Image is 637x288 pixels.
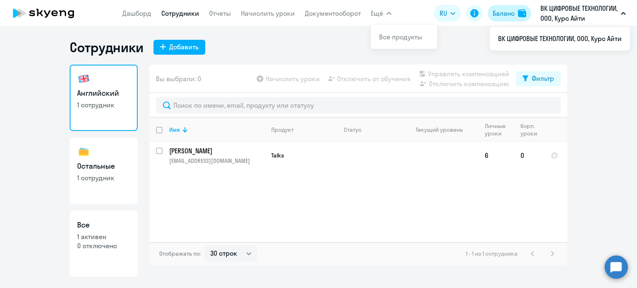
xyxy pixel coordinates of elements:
img: balance [518,9,526,17]
button: ВК ЦИФРОВЫЕ ТЕХНОЛОГИИ, ООО, Курс Айти [536,3,630,23]
h3: Все [77,220,130,230]
a: Все1 активен0 отключено [70,211,138,277]
button: Добавить [153,40,205,55]
span: RU [440,8,447,18]
a: Сотрудники [161,9,199,17]
div: Личные уроки [485,122,513,137]
div: Личные уроки [485,122,508,137]
ul: Ещё [490,27,630,51]
span: Вы выбрали: 0 [156,74,201,84]
span: Ещё [371,8,383,18]
div: Статус [344,126,362,133]
h3: Английский [77,88,130,99]
span: Отображать по: [159,250,201,257]
img: english [77,72,90,85]
a: [PERSON_NAME] [169,146,264,155]
p: 0 отключено [77,241,130,250]
p: ВК ЦИФРОВЫЕ ТЕХНОЛОГИИ, ООО, Курс Айти [540,3,618,23]
div: Добавить [169,42,199,52]
a: Остальные1 сотрудник [70,138,138,204]
div: Корп. уроки [520,122,538,137]
button: Балансbalance [488,5,531,22]
span: 1 - 1 из 1 сотрудника [466,250,518,257]
p: 1 сотрудник [77,100,130,109]
a: Английский1 сотрудник [70,65,138,131]
div: Корп. уроки [520,122,544,137]
div: Имя [169,126,264,133]
p: 1 активен [77,232,130,241]
div: Статус [344,126,401,133]
h3: Остальные [77,161,130,172]
a: Документооборот [305,9,361,17]
img: others [77,145,90,158]
button: Ещё [371,5,391,22]
div: Продукт [271,126,337,133]
p: [EMAIL_ADDRESS][DOMAIN_NAME] [169,157,264,165]
button: RU [434,5,461,22]
p: 1 сотрудник [77,173,130,182]
span: Talks [271,152,284,159]
h1: Сотрудники [70,39,143,56]
p: [PERSON_NAME] [169,146,263,155]
td: 6 [478,142,514,169]
div: Баланс [493,8,515,18]
div: Текущий уровень [416,126,463,133]
div: Фильтр [532,73,554,83]
div: Текущий уровень [408,126,478,133]
div: Имя [169,126,180,133]
button: Фильтр [516,71,561,86]
a: Отчеты [209,9,231,17]
a: Все продукты [379,33,422,41]
a: Дашборд [122,9,151,17]
div: Продукт [271,126,294,133]
a: Начислить уроки [241,9,295,17]
input: Поиск по имени, email, продукту или статусу [156,97,561,114]
td: 0 [514,142,544,169]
